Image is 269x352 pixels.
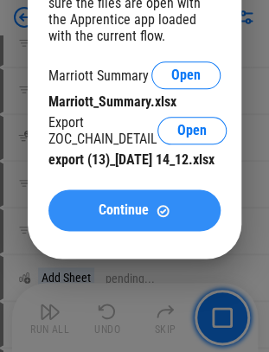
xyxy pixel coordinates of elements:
[151,61,221,89] button: Open
[171,68,201,82] span: Open
[48,189,221,231] button: ContinueContinue
[48,93,221,110] div: Marriott_Summary.xlsx
[48,67,149,84] div: Marriott Summary
[156,203,170,218] img: Continue
[48,114,157,147] div: Export ZOC_CHAIN_DETAIL
[48,151,221,168] div: export (13)_[DATE] 14_12.xlsx
[99,203,149,217] span: Continue
[177,124,207,138] span: Open
[157,117,227,144] button: Open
